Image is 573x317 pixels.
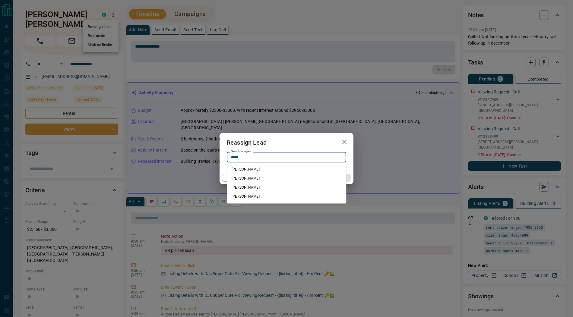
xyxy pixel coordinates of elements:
li: [PERSON_NAME] [227,165,346,174]
li: [PERSON_NAME] [227,192,346,201]
button: Cancel [222,174,274,182]
li: [PERSON_NAME] [227,183,346,192]
li: [PERSON_NAME] [227,174,346,183]
label: Search for agent [231,149,252,153]
h2: Reassign Lead [220,133,274,152]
